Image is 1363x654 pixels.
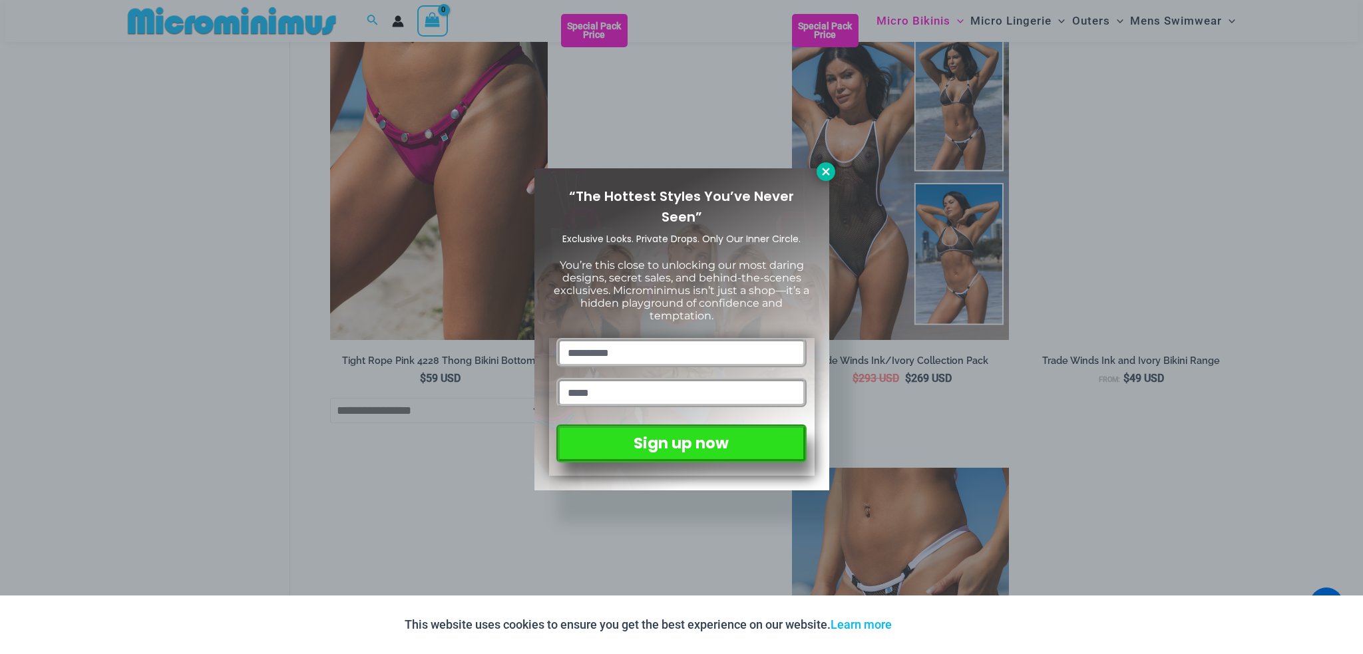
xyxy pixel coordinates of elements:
[556,424,806,462] button: Sign up now
[817,162,835,181] button: Close
[562,232,801,245] span: Exclusive Looks. Private Drops. Only Our Inner Circle.
[569,187,794,226] span: “The Hottest Styles You’ve Never Seen”
[405,615,892,635] p: This website uses cookies to ensure you get the best experience on our website.
[554,259,809,323] span: You’re this close to unlocking our most daring designs, secret sales, and behind-the-scenes exclu...
[902,609,958,641] button: Accept
[831,617,892,631] a: Learn more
